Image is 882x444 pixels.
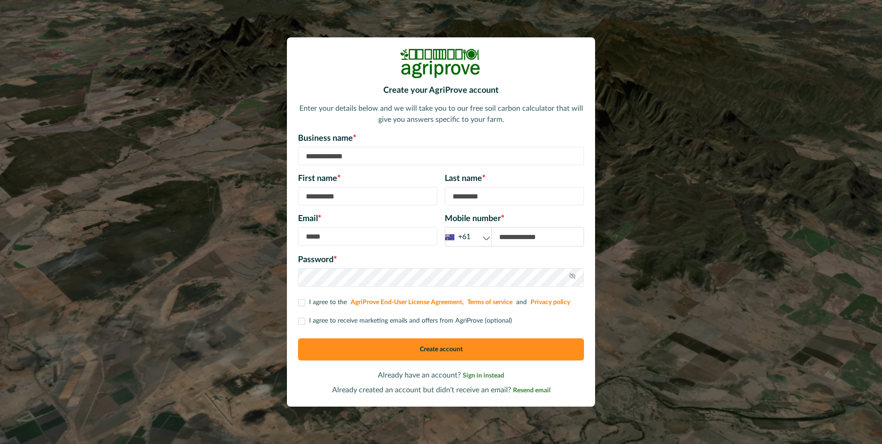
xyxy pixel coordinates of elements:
[298,338,584,360] button: Create account
[463,372,504,379] a: Sign in instead
[298,103,584,125] p: Enter your details below and we will take you to our free soil carbon calculator that will give y...
[445,213,584,225] p: Mobile number
[298,132,584,145] p: Business name
[298,86,584,96] h2: Create your AgriProve account
[298,173,437,185] p: First name
[298,384,584,396] p: Already created an account but didn’t receive an email?
[467,299,513,306] a: Terms of service
[298,213,437,225] p: Email
[309,316,512,326] p: I agree to receive marketing emails and offers from AgriProve (optional)
[530,299,570,306] a: Privacy policy
[445,173,584,185] p: Last name
[298,254,584,266] p: Password
[309,298,572,307] p: I agree to the and
[351,299,464,306] a: AgriProve End-User License Agreement,
[298,370,584,381] p: Already have an account?
[399,48,483,78] img: Logo Image
[513,387,550,394] span: Resend email
[513,386,550,394] a: Resend email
